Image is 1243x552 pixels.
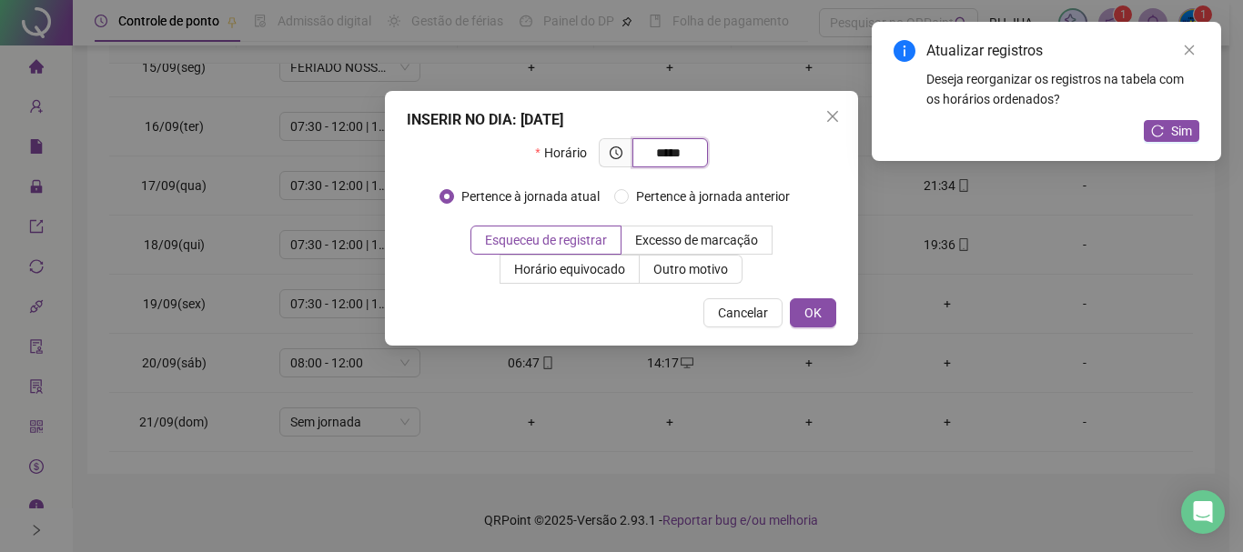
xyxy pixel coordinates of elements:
[514,262,625,276] span: Horário equivocado
[790,298,836,327] button: OK
[1171,121,1192,141] span: Sim
[635,233,758,247] span: Excesso de marcação
[610,146,622,159] span: clock-circle
[1179,40,1199,60] a: Close
[454,186,607,206] span: Pertence à jornada atual
[485,233,607,247] span: Esqueceu de registrar
[926,69,1199,109] div: Deseja reorganizar os registros na tabela com os horários ordenados?
[825,109,840,124] span: close
[1181,490,1225,534] div: Open Intercom Messenger
[718,303,768,323] span: Cancelar
[1151,125,1164,137] span: reload
[1144,120,1199,142] button: Sim
[629,186,797,206] span: Pertence à jornada anterior
[804,303,822,323] span: OK
[407,109,836,131] div: INSERIR NO DIA : [DATE]
[703,298,783,327] button: Cancelar
[818,102,847,131] button: Close
[653,262,728,276] span: Outro motivo
[1183,44,1196,56] span: close
[894,40,915,62] span: info-circle
[535,138,598,167] label: Horário
[926,40,1199,62] div: Atualizar registros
